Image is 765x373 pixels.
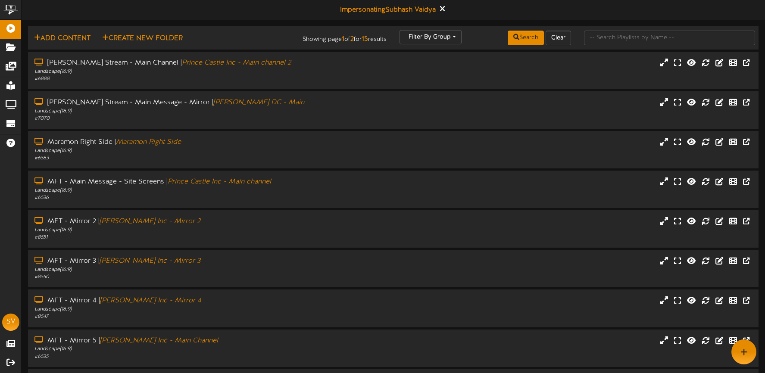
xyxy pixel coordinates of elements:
div: Landscape ( 16:9 ) [34,345,326,353]
div: Landscape ( 16:9 ) [34,187,326,194]
div: Landscape ( 16:9 ) [34,306,326,313]
div: MFT - Mirror 3 | [34,256,326,266]
div: # 7070 [34,115,326,122]
i: Maramon Right Side [116,138,181,146]
div: Landscape ( 16:9 ) [34,266,326,274]
strong: 2 [350,35,354,43]
div: # 8551 [34,234,326,241]
button: Search [508,31,544,45]
div: MFT - Mirror 5 | [34,336,326,346]
button: Filter By Group [400,30,462,44]
i: Prince Castle Inc - Main channel [168,178,271,186]
div: Showing page of for results [271,30,393,44]
i: [PERSON_NAME] Inc - Mirror 3 [100,257,200,265]
i: [PERSON_NAME] DC - Main [213,99,304,106]
i: Prince Castle Inc - Main channel 2 [182,59,291,67]
div: MFT - Mirror 4 | [34,296,326,306]
div: Landscape ( 16:9 ) [34,147,326,155]
i: [PERSON_NAME] Inc - Main Channel [100,337,218,345]
div: # 6563 [34,155,326,162]
div: # 8547 [34,313,326,320]
div: Landscape ( 16:9 ) [34,227,326,234]
strong: 15 [362,35,368,43]
div: MFT - Main Message - Site Screens | [34,177,326,187]
div: # 6535 [34,353,326,361]
div: [PERSON_NAME] Stream - Main Channel | [34,58,326,68]
input: -- Search Playlists by Name -- [584,31,755,45]
div: # 8550 [34,274,326,281]
div: # 6888 [34,75,326,83]
div: Maramon Right Side | [34,137,326,147]
button: Create New Folder [100,33,185,44]
i: [PERSON_NAME] Inc - Mirror 4 [100,297,201,305]
button: Clear [546,31,571,45]
button: Add Content [31,33,93,44]
div: # 6536 [34,194,326,202]
div: Landscape ( 16:9 ) [34,68,326,75]
div: [PERSON_NAME] Stream - Main Message - Mirror | [34,98,326,108]
strong: 1 [342,35,344,43]
i: [PERSON_NAME] Inc - Mirror 2 [100,218,200,225]
div: SV [2,314,19,331]
div: MFT - Mirror 2 | [34,217,326,227]
div: Landscape ( 16:9 ) [34,108,326,115]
